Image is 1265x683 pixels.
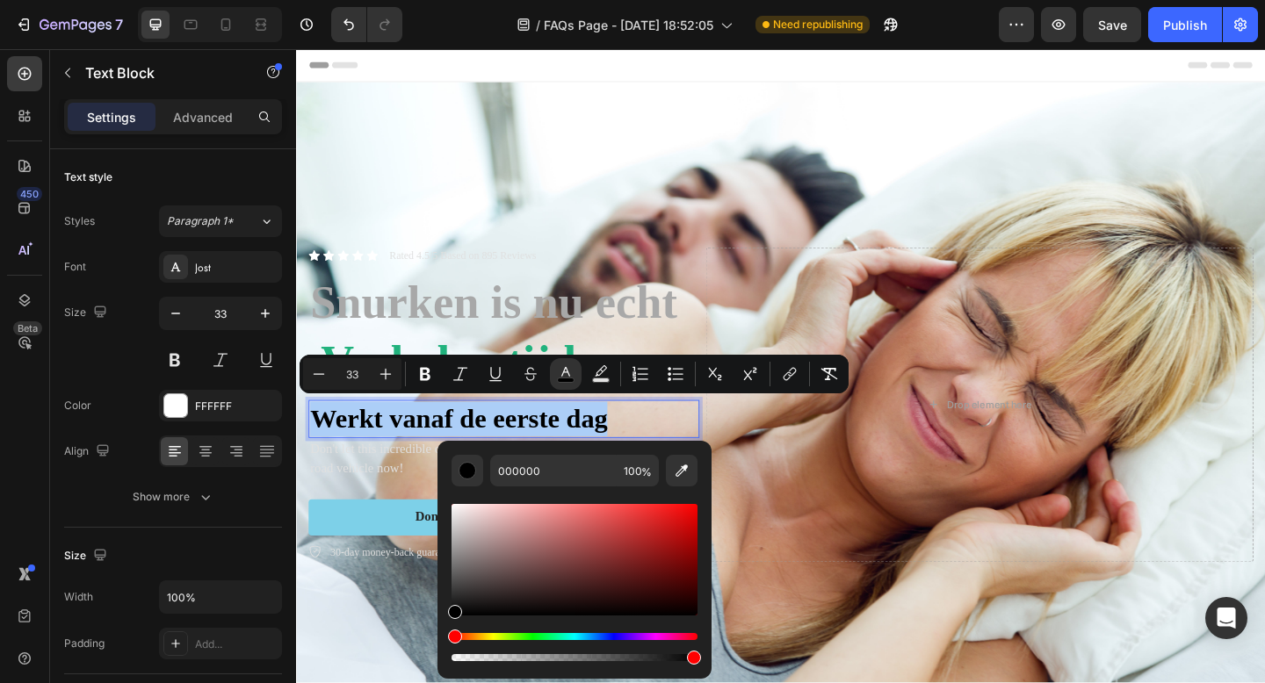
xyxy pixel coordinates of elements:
[64,259,86,275] div: Font
[167,213,234,229] span: Paragraph 1*
[195,260,278,276] div: Jost
[133,488,214,506] div: Show more
[159,205,282,237] button: Paragraph 1*
[115,14,123,35] p: 7
[64,544,111,568] div: Size
[13,490,338,529] button: Don’t Miss Out
[15,425,437,467] p: Don't let this incredible opportunity slip away! Own the ultimate RC off-road vehicle now!
[641,463,652,482] span: %
[64,213,95,229] div: Styles
[452,633,698,640] div: Hue
[15,248,415,303] span: Snurken is nu echt
[300,355,849,393] div: Editor contextual toolbar
[707,380,800,394] div: Drop element here
[87,108,136,126] p: Settings
[15,243,437,373] p: ⁠⁠⁠⁠⁠⁠⁠
[13,321,42,335] div: Beta
[13,382,438,423] div: Rich Text Editor. Editing area: main
[490,455,617,486] input: E.g FFFFFF
[64,398,91,413] div: Color
[544,16,713,34] span: FAQs Page - [DATE] 18:52:05
[331,7,402,42] div: Undo/Redo
[1098,18,1127,32] span: Save
[129,500,222,519] div: Don’t Miss Out
[17,187,42,201] div: 450
[26,313,304,368] span: Verleden tijd
[1205,597,1247,639] div: Open Intercom Messenger
[64,636,105,651] div: Padding
[7,7,131,42] button: 7
[64,440,113,464] div: Align
[13,241,438,375] h2: Rich Text Editor. Editing area: main
[1083,7,1141,42] button: Save
[64,589,93,605] div: Width
[85,62,235,83] p: Text Block
[1148,7,1222,42] button: Publish
[160,581,281,613] input: Auto
[1163,16,1207,34] div: Publish
[773,17,863,32] span: Need republishing
[64,169,112,185] div: Text style
[173,108,233,126] p: Advanced
[37,539,217,557] p: 30-day money-back guarantee included
[64,481,282,513] button: Show more
[101,218,261,233] p: Rated 4.5/5 Based on 895 Reviews
[195,399,278,414] div: FFFFFF
[64,301,111,325] div: Size
[536,16,540,34] span: /
[195,636,278,652] div: Add...
[15,386,338,418] span: Werkt vanaf de eerste dag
